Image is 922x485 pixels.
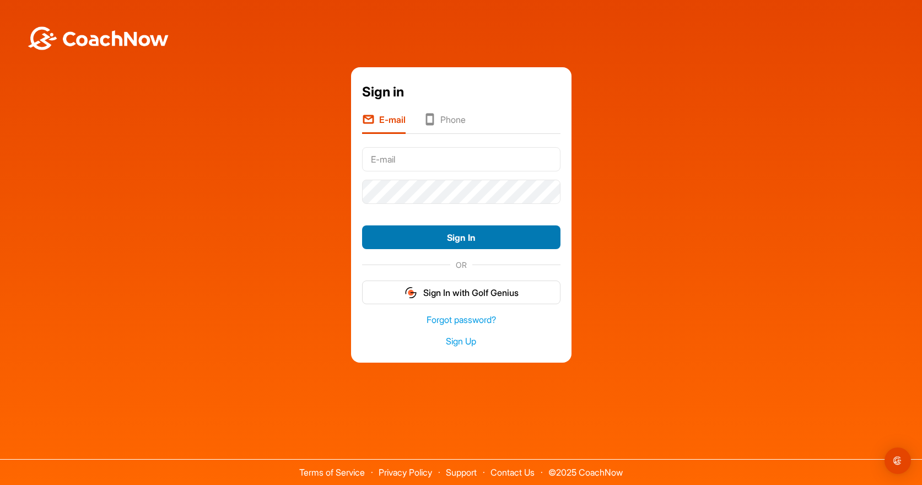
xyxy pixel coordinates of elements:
[885,448,911,474] div: Open Intercom Messenger
[362,147,560,171] input: E-mail
[299,467,365,478] a: Terms of Service
[490,467,535,478] a: Contact Us
[362,82,560,102] div: Sign in
[362,225,560,249] button: Sign In
[450,259,472,271] span: OR
[362,314,560,326] a: Forgot password?
[362,335,560,348] a: Sign Up
[404,286,418,299] img: gg_logo
[379,467,432,478] a: Privacy Policy
[362,113,406,134] li: E-mail
[446,467,477,478] a: Support
[423,113,466,134] li: Phone
[543,460,628,477] span: © 2025 CoachNow
[362,281,560,304] button: Sign In with Golf Genius
[26,26,170,50] img: BwLJSsUCoWCh5upNqxVrqldRgqLPVwmV24tXu5FoVAoFEpwwqQ3VIfuoInZCoVCoTD4vwADAC3ZFMkVEQFDAAAAAElFTkSuQmCC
